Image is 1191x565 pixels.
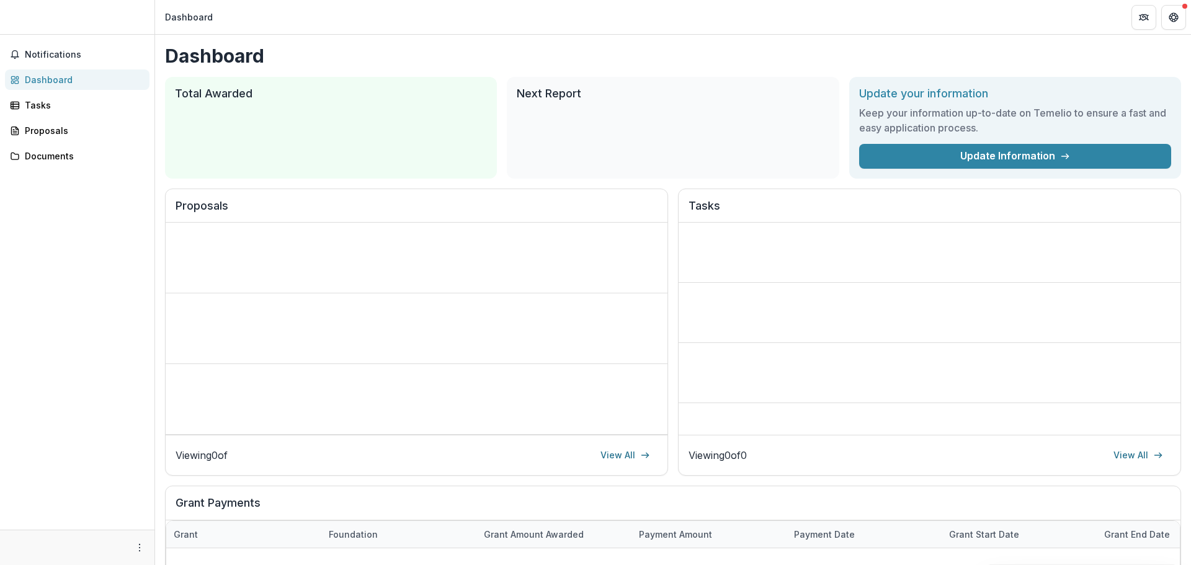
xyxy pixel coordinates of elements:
[25,73,140,86] div: Dashboard
[5,120,149,141] a: Proposals
[859,144,1171,169] a: Update Information
[1161,5,1186,30] button: Get Help
[165,45,1181,67] h1: Dashboard
[5,146,149,166] a: Documents
[25,149,140,162] div: Documents
[175,87,487,100] h2: Total Awarded
[165,11,213,24] div: Dashboard
[5,95,149,115] a: Tasks
[859,87,1171,100] h2: Update your information
[517,87,829,100] h2: Next Report
[1106,445,1171,465] a: View All
[176,448,228,463] p: Viewing 0 of
[25,99,140,112] div: Tasks
[25,124,140,137] div: Proposals
[176,496,1171,520] h2: Grant Payments
[176,199,658,223] h2: Proposals
[160,8,218,26] nav: breadcrumb
[5,45,149,65] button: Notifications
[859,105,1171,135] h3: Keep your information up-to-date on Temelio to ensure a fast and easy application process.
[593,445,658,465] a: View All
[689,199,1171,223] h2: Tasks
[5,69,149,90] a: Dashboard
[1131,5,1156,30] button: Partners
[25,50,145,60] span: Notifications
[132,540,147,555] button: More
[689,448,747,463] p: Viewing 0 of 0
